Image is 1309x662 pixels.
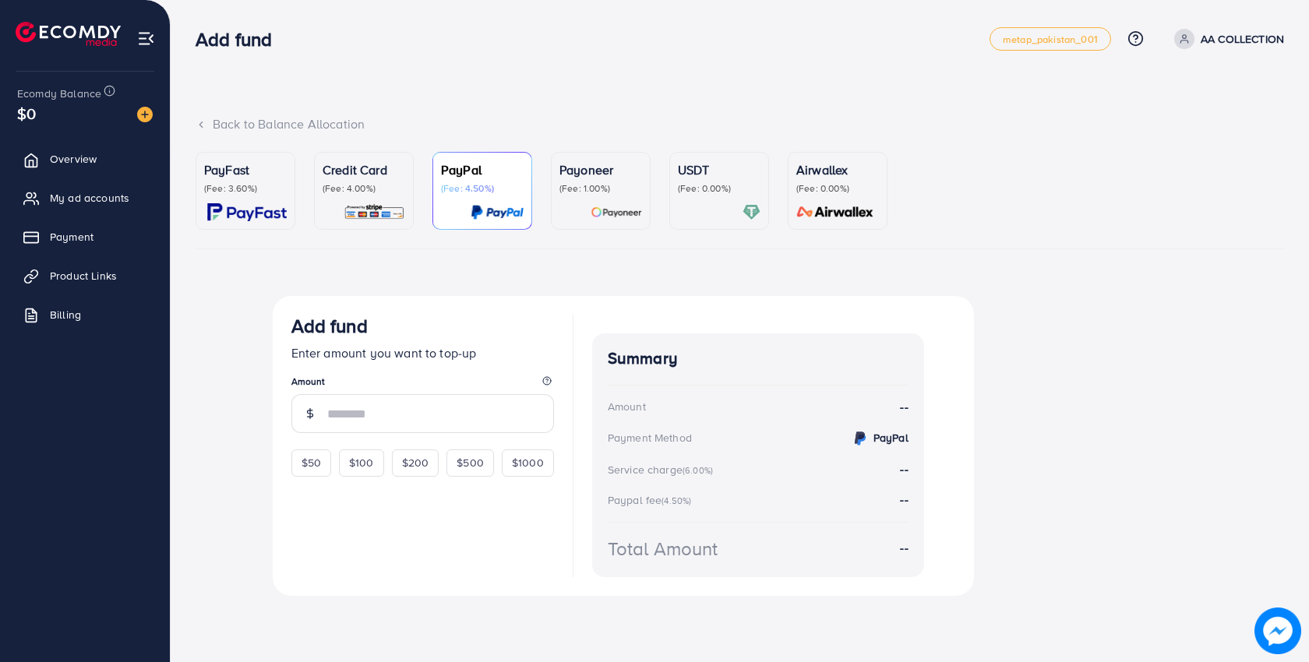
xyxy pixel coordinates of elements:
[323,182,405,195] p: (Fee: 4.00%)
[678,160,760,179] p: USDT
[662,495,691,507] small: (4.50%)
[17,102,36,125] span: $0
[323,160,405,179] p: Credit Card
[990,27,1111,51] a: metap_pakistan_001
[796,160,879,179] p: Airwallex
[471,203,524,221] img: card
[50,307,81,322] span: Billing
[608,462,718,477] div: Service charge
[50,190,129,206] span: My ad accounts
[344,203,405,221] img: card
[207,203,287,221] img: card
[1003,34,1098,44] span: metap_pakistan_001
[291,343,554,362] p: Enter amount you want to top-up
[683,464,713,477] small: (6.00%)
[204,160,287,179] p: PayFast
[204,182,287,195] p: (Fee: 3.60%)
[402,455,429,470] span: $200
[12,182,158,213] a: My ad accounts
[608,492,697,508] div: Paypal fee
[50,151,97,167] span: Overview
[16,22,121,46] img: logo
[12,299,158,330] a: Billing
[457,455,484,470] span: $500
[137,107,153,122] img: image
[608,430,692,445] div: Payment Method
[851,429,870,448] img: credit
[608,399,646,414] div: Amount
[591,203,642,221] img: card
[559,182,642,195] p: (Fee: 1.00%)
[743,203,760,221] img: card
[559,160,642,179] p: Payoneer
[512,455,544,470] span: $1000
[900,460,908,477] strong: --
[196,115,1284,133] div: Back to Balance Allocation
[900,398,908,416] strong: --
[196,28,284,51] h3: Add fund
[12,260,158,291] a: Product Links
[678,182,760,195] p: (Fee: 0.00%)
[1201,30,1284,48] p: AA COLLECTION
[17,86,101,101] span: Ecomdy Balance
[50,229,93,245] span: Payment
[792,203,879,221] img: card
[900,539,908,557] strong: --
[441,182,524,195] p: (Fee: 4.50%)
[1168,29,1284,49] a: AA COLLECTION
[796,182,879,195] p: (Fee: 0.00%)
[12,143,158,174] a: Overview
[608,349,909,368] h4: Summary
[873,430,909,445] strong: PayPal
[12,221,158,252] a: Payment
[291,375,554,394] legend: Amount
[50,268,117,283] span: Product Links
[441,160,524,179] p: PayPal
[302,455,321,470] span: $50
[137,30,155,48] img: menu
[349,455,374,470] span: $100
[1254,607,1301,654] img: image
[900,491,908,508] strong: --
[291,315,368,337] h3: Add fund
[608,535,718,562] div: Total Amount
